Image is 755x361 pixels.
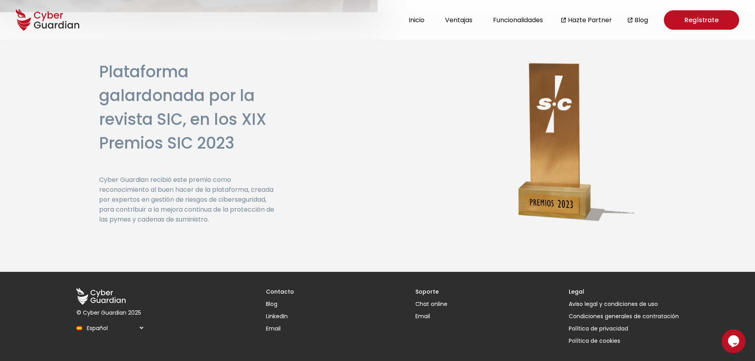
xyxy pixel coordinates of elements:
a: LinkedIn [266,312,294,321]
a: Condiciones generales de contratación [569,312,679,321]
h3: Legal [569,288,679,296]
iframe: chat widget [722,329,747,353]
a: Regístrate [664,10,739,30]
a: Email [266,325,294,333]
a: Política de privacidad [569,325,679,333]
button: Chat online [415,300,447,308]
button: Política de cookies [569,337,679,345]
h3: Contacto [266,288,294,296]
a: Blog [635,15,648,25]
a: Hazte Partner [568,15,612,25]
a: Aviso legal y condiciones de uso [569,300,679,308]
p: Cyber Guardian recibió este premio como reconocimiento al buen hacer de la plataforma, creada por... [99,175,279,224]
p: © Cyber Guardian 2025 [76,309,145,317]
button: Inicio [406,15,427,25]
h3: Soporte [415,288,447,296]
button: Funcionalidades [491,15,545,25]
a: Blog [266,300,294,308]
a: Email [415,312,447,321]
h2: Plataforma galardonada por la revista SIC, en los XIX Premios SIC 2023 [99,60,279,155]
button: Ventajas [443,15,475,25]
img: Premio SIC [496,63,637,222]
